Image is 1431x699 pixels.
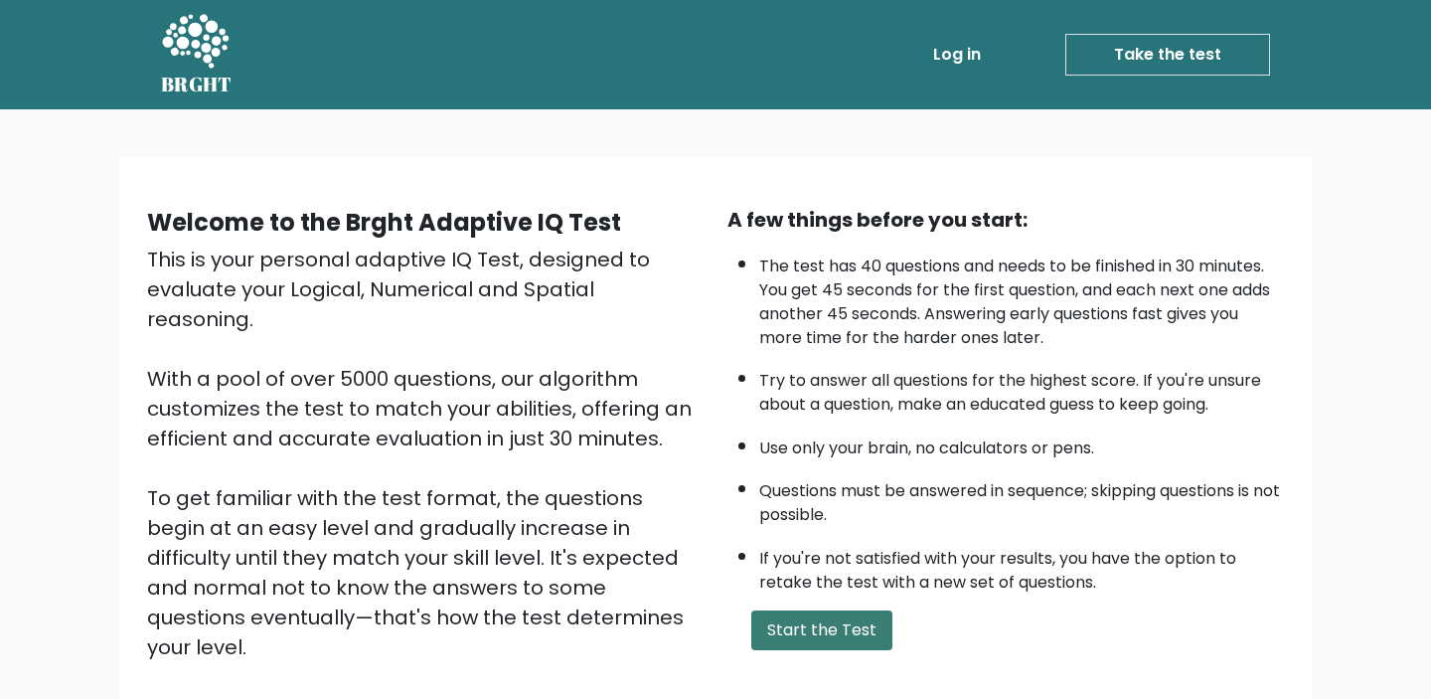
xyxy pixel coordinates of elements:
[161,8,233,101] a: BRGHT
[727,205,1284,235] div: A few things before you start:
[759,469,1284,527] li: Questions must be answered in sequence; skipping questions is not possible.
[759,359,1284,417] li: Try to answer all questions for the highest score. If you're unsure about a question, make an edu...
[751,611,892,650] button: Start the Test
[1065,34,1270,76] a: Take the test
[161,73,233,96] h5: BRGHT
[759,427,1284,460] li: Use only your brain, no calculators or pens.
[925,35,989,75] a: Log in
[147,206,621,239] b: Welcome to the Brght Adaptive IQ Test
[759,245,1284,350] li: The test has 40 questions and needs to be finished in 30 minutes. You get 45 seconds for the firs...
[759,537,1284,595] li: If you're not satisfied with your results, you have the option to retake the test with a new set ...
